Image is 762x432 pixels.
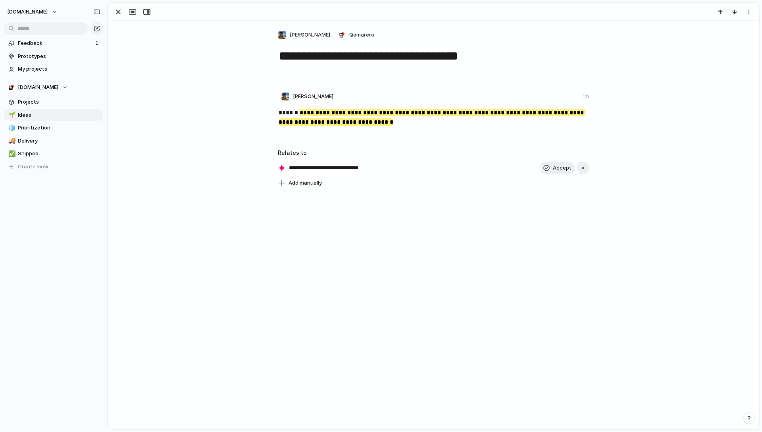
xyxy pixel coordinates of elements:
[276,29,332,41] button: [PERSON_NAME]
[18,137,100,145] span: Delivery
[18,150,100,158] span: Shipped
[583,93,589,100] div: 1m
[4,6,62,18] button: [DOMAIN_NAME]
[4,135,103,147] a: 🚚Delivery
[7,137,15,145] button: 🚚
[278,148,589,157] h3: Relates to
[18,124,100,132] span: Prioritization
[8,110,14,120] div: 🌱
[8,149,14,158] div: ✅
[7,150,15,158] button: ✅
[335,29,376,41] button: Qamarero
[7,8,48,16] span: [DOMAIN_NAME]
[290,31,330,39] span: [PERSON_NAME]
[4,96,103,108] a: Projects
[18,39,93,47] span: Feedback
[18,83,58,91] span: [DOMAIN_NAME]
[4,109,103,121] a: 🌱Ideas
[8,123,14,133] div: 🧊
[349,31,374,39] span: Qamarero
[4,50,103,62] a: Prototypes
[8,136,14,145] div: 🚚
[18,52,100,60] span: Prototypes
[275,177,325,189] button: Add manually
[95,39,100,47] span: 1
[4,148,103,160] a: ✅Shipped
[18,65,100,73] span: My projects
[293,93,333,100] span: [PERSON_NAME]
[540,162,575,174] button: Accept
[4,122,103,134] a: 🧊Prioritization
[553,164,571,172] span: Accept
[4,161,103,173] button: Create view
[4,37,103,49] a: Feedback1
[18,98,100,106] span: Projects
[7,111,15,119] button: 🌱
[18,111,100,119] span: Ideas
[289,179,322,187] span: Add manually
[4,63,103,75] a: My projects
[7,124,15,132] button: 🧊
[4,81,103,93] button: [DOMAIN_NAME]
[18,163,48,171] span: Create view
